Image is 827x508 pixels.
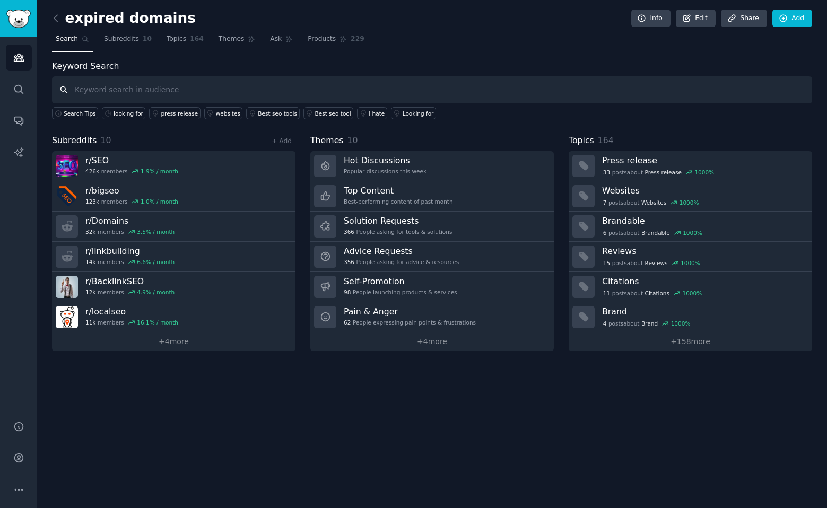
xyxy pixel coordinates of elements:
[347,135,358,145] span: 10
[310,302,554,332] a: Pain & Anger62People expressing pain points & frustrations
[52,242,295,272] a: r/linkbuilding14kmembers6.6% / month
[721,10,767,28] a: Share
[141,168,178,175] div: 1.9 % / month
[631,10,671,28] a: Info
[602,215,805,226] h3: Brandable
[52,31,93,52] a: Search
[676,10,716,28] a: Edit
[602,198,700,207] div: post s about
[52,61,119,71] label: Keyword Search
[344,198,453,205] div: Best-performing content of past month
[603,290,610,297] span: 11
[100,31,155,52] a: Subreddits10
[569,134,594,147] span: Topics
[85,276,175,287] h3: r/ BacklinkSEO
[645,290,669,297] span: Citations
[85,319,178,326] div: members
[602,306,805,317] h3: Brand
[56,306,78,328] img: localseo
[85,288,95,296] span: 12k
[602,155,805,166] h3: Press release
[101,135,111,145] span: 10
[598,135,614,145] span: 164
[641,320,658,327] span: Brand
[671,320,691,327] div: 1000 %
[681,259,700,267] div: 1000 %
[602,288,703,298] div: post s about
[569,332,812,351] a: +158more
[569,242,812,272] a: Reviews15postsaboutReviews1000%
[52,332,295,351] a: +4more
[190,34,204,44] span: 164
[137,288,175,296] div: 4.9 % / month
[56,155,78,177] img: SEO
[163,31,207,52] a: Topics164
[603,320,607,327] span: 4
[310,332,554,351] a: +4more
[569,151,812,181] a: Press release33postsaboutPress release1000%
[310,242,554,272] a: Advice Requests356People asking for advice & resources
[569,272,812,302] a: Citations11postsaboutCitations1000%
[52,212,295,242] a: r/Domains32kmembers3.5% / month
[344,276,457,287] h3: Self-Promotion
[603,169,610,176] span: 33
[52,272,295,302] a: r/BacklinkSEO12kmembers4.9% / month
[85,258,175,266] div: members
[52,134,97,147] span: Subreddits
[270,34,282,44] span: Ask
[641,229,670,237] span: Brandable
[310,212,554,242] a: Solution Requests366People asking for tools & solutions
[85,215,175,226] h3: r/ Domains
[602,276,805,287] h3: Citations
[310,134,344,147] span: Themes
[85,228,95,235] span: 32k
[85,198,178,205] div: members
[56,185,78,207] img: bigseo
[56,276,78,298] img: BacklinkSEO
[391,107,436,119] a: Looking for
[369,110,385,117] div: I hate
[602,185,805,196] h3: Websites
[602,228,703,238] div: post s about
[52,302,295,332] a: r/localseo11kmembers16.1% / month
[114,110,143,117] div: looking for
[569,181,812,212] a: Websites7postsaboutWebsites1000%
[344,319,351,326] span: 62
[344,258,354,266] span: 356
[137,319,178,326] div: 16.1 % / month
[680,199,699,206] div: 1000 %
[272,137,292,145] a: + Add
[344,288,351,296] span: 98
[645,259,668,267] span: Reviews
[85,288,175,296] div: members
[344,215,452,226] h3: Solution Requests
[52,151,295,181] a: r/SEO426kmembers1.9% / month
[204,107,243,119] a: websites
[137,258,175,266] div: 6.6 % / month
[315,110,351,117] div: Best seo tool
[602,258,701,268] div: post s about
[344,228,354,235] span: 366
[85,155,178,166] h3: r/ SEO
[357,107,387,119] a: I hate
[6,10,31,28] img: GummySearch logo
[772,10,812,28] a: Add
[602,319,691,328] div: post s about
[167,34,186,44] span: Topics
[102,107,145,119] a: looking for
[85,306,178,317] h3: r/ localseo
[85,185,178,196] h3: r/ bigseo
[85,319,95,326] span: 11k
[85,246,175,257] h3: r/ linkbuilding
[258,110,297,117] div: Best seo tools
[344,258,459,266] div: People asking for advice & resources
[603,229,607,237] span: 6
[344,306,476,317] h3: Pain & Anger
[104,34,139,44] span: Subreddits
[682,290,702,297] div: 1000 %
[141,198,178,205] div: 1.0 % / month
[310,181,554,212] a: Top ContentBest-performing content of past month
[351,34,364,44] span: 229
[603,199,607,206] span: 7
[344,185,453,196] h3: Top Content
